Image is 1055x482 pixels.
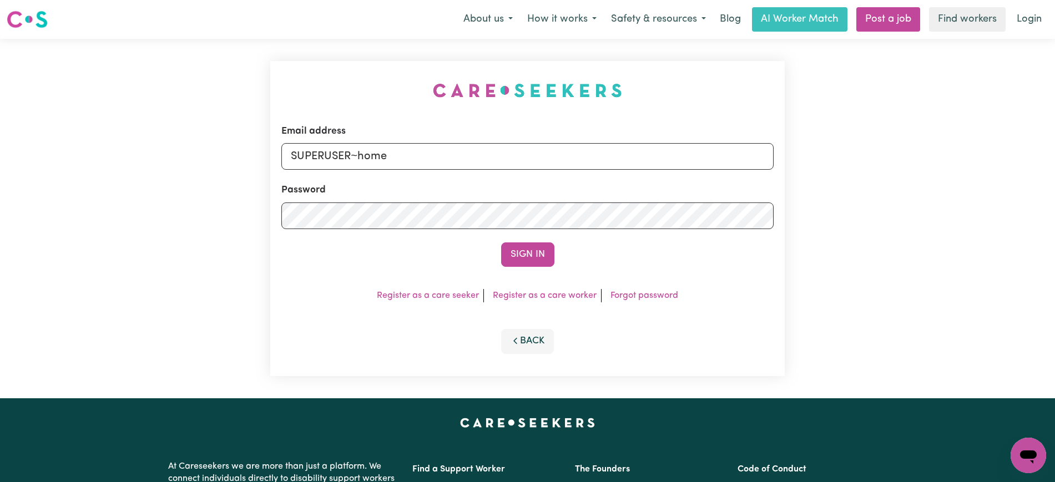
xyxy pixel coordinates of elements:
a: Careseekers logo [7,7,48,32]
a: The Founders [575,465,630,474]
button: About us [456,8,520,31]
a: AI Worker Match [752,7,847,32]
a: Login [1010,7,1048,32]
input: Email address [281,143,774,170]
img: Careseekers logo [7,9,48,29]
label: Password [281,183,326,197]
label: Email address [281,124,346,139]
a: Register as a care worker [493,291,597,300]
a: Forgot password [610,291,678,300]
iframe: Button to launch messaging window [1011,438,1046,473]
a: Post a job [856,7,920,32]
a: Blog [713,7,748,32]
a: Code of Conduct [738,465,806,474]
a: Register as a care seeker [377,291,479,300]
a: Find a Support Worker [412,465,505,474]
button: Safety & resources [604,8,713,31]
a: Careseekers home page [460,418,595,427]
a: Find workers [929,7,1006,32]
button: Sign In [501,242,554,267]
button: How it works [520,8,604,31]
button: Back [501,329,554,353]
